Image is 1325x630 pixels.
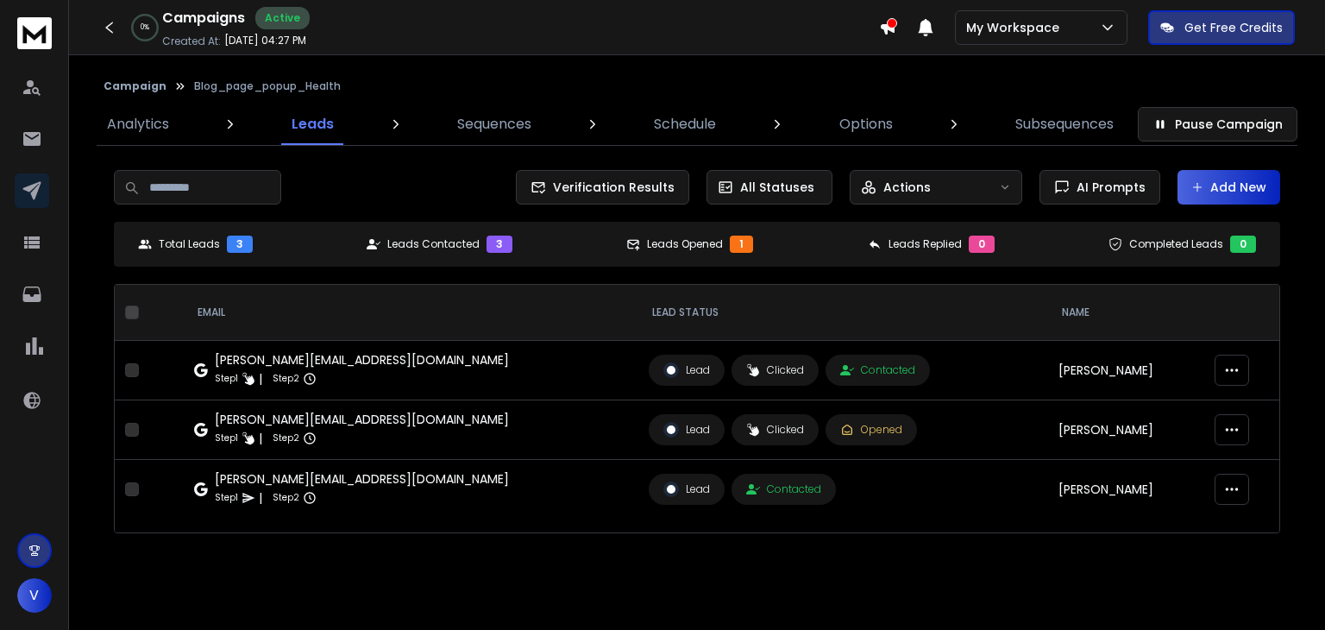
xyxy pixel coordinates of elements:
div: Lead [663,362,710,378]
div: [PERSON_NAME][EMAIL_ADDRESS][DOMAIN_NAME] [215,411,509,428]
button: V [17,578,52,613]
span: Verification Results [546,179,675,196]
p: Leads Opened [647,237,723,251]
p: Step 1 [215,430,238,447]
th: NAME [1048,285,1205,341]
div: Lead [663,482,710,497]
a: Analytics [97,104,179,145]
p: Step 2 [273,489,299,507]
div: 3 [487,236,512,253]
td: [PERSON_NAME] [1048,400,1205,460]
div: Contacted [840,363,915,377]
button: Verification Results [516,170,689,205]
th: LEAD STATUS [638,285,1047,341]
p: Step 2 [273,370,299,387]
p: [DATE] 04:27 PM [224,34,306,47]
p: | [259,430,262,447]
div: 1 [730,236,753,253]
a: Options [829,104,903,145]
a: Sequences [447,104,542,145]
h1: Campaigns [162,8,245,28]
div: Lead [663,422,710,438]
p: Step 1 [215,489,238,507]
div: 0 [969,236,995,253]
a: Schedule [644,104,726,145]
p: Subsequences [1015,114,1114,135]
img: logo [17,17,52,49]
p: Leads Replied [889,237,962,251]
button: Add New [1177,170,1280,205]
div: [PERSON_NAME][EMAIL_ADDRESS][DOMAIN_NAME] [215,351,509,369]
p: Step 2 [273,430,299,447]
div: 0 [1230,236,1256,253]
p: My Workspace [966,19,1066,36]
p: Leads Contacted [387,237,480,251]
th: EMAIL [184,285,638,341]
td: [PERSON_NAME] [1048,341,1205,400]
a: Leads [281,104,344,145]
p: All Statuses [740,179,814,196]
p: Completed Leads [1129,237,1223,251]
p: Schedule [654,114,716,135]
div: 3 [227,236,253,253]
a: Subsequences [1005,104,1124,145]
div: Clicked [746,423,804,437]
p: | [259,370,262,387]
button: Get Free Credits [1148,10,1295,45]
p: Analytics [107,114,169,135]
iframe: Intercom live chat [1262,570,1303,612]
p: | [259,489,262,507]
p: Actions [883,179,931,196]
button: AI Prompts [1039,170,1160,205]
td: [PERSON_NAME] [1048,460,1205,520]
div: Clicked [746,363,804,377]
p: Blog_page_popup_Health [194,79,341,93]
button: Campaign [104,79,166,93]
p: Created At: [162,35,221,48]
span: AI Prompts [1070,179,1146,196]
p: Options [839,114,893,135]
div: Contacted [746,482,821,496]
p: Total Leads [159,237,220,251]
p: Get Free Credits [1184,19,1283,36]
p: Leads [292,114,334,135]
p: 0 % [141,22,149,33]
div: Active [255,7,310,29]
button: Pause Campaign [1138,107,1297,142]
div: Opened [840,423,902,437]
p: Sequences [457,114,531,135]
div: [PERSON_NAME][EMAIL_ADDRESS][DOMAIN_NAME] [215,470,509,488]
p: Step 1 [215,370,238,387]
